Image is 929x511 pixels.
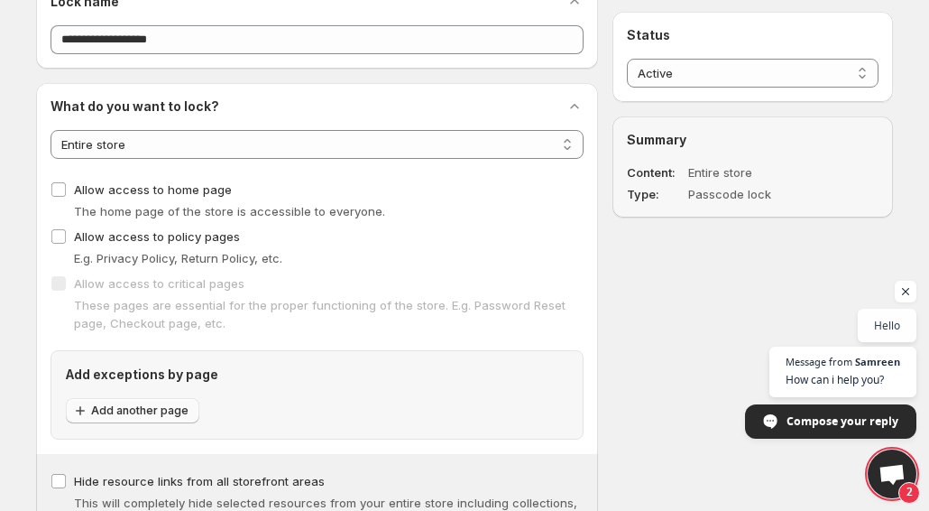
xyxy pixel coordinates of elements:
h2: What do you want to lock? [51,98,219,116]
dd: Passcode lock [688,185,827,203]
h2: Status [627,26,878,44]
span: The home page of the store is accessible to everyone. [74,204,385,218]
dt: Content : [627,163,685,181]
span: Hello [874,317,900,334]
dd: Entire store [688,163,827,181]
span: These pages are essential for the proper functioning of the store. E.g. Password Reset page, Chec... [74,298,566,330]
span: Compose your reply [786,405,898,437]
button: Add another page [66,398,199,423]
h2: Summary [627,131,878,149]
span: Allow access to critical pages [74,276,244,291]
span: How can i help you? [786,371,900,388]
div: Open chat [868,450,916,498]
span: Allow access to home page [74,182,232,197]
span: E.g. Privacy Policy, Return Policy, etc. [74,251,282,265]
h2: Add exceptions by page [66,366,568,384]
span: 2 [898,482,920,504]
span: Message from [786,357,852,367]
span: Allow access to policy pages [74,229,240,244]
dt: Type : [627,185,685,203]
span: Samreen [855,357,900,367]
span: Add another page [91,404,189,418]
span: Hide resource links from all storefront areas [74,474,325,488]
